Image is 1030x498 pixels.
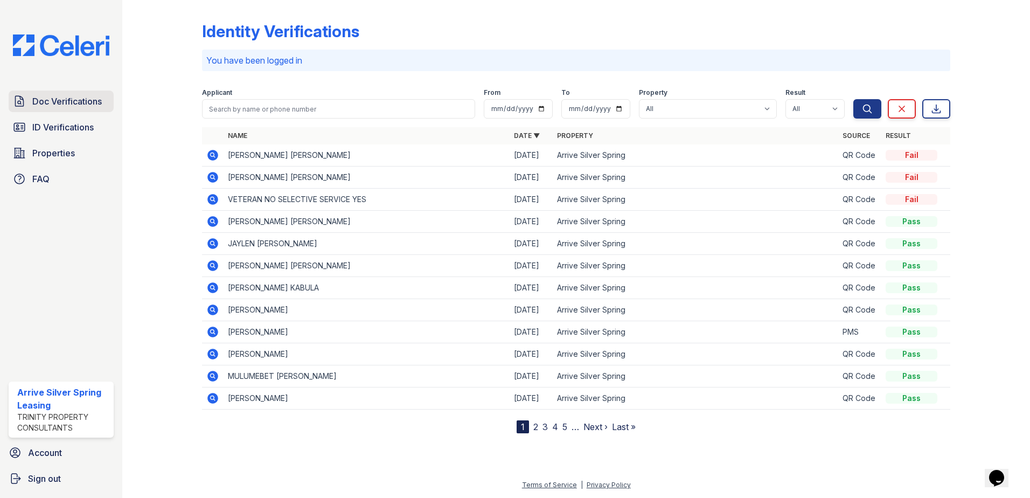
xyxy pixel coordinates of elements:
td: QR Code [838,343,881,365]
span: … [572,420,579,433]
td: QR Code [838,233,881,255]
td: QR Code [838,365,881,388]
iframe: chat widget [985,455,1019,487]
td: [PERSON_NAME] [224,343,510,365]
td: [DATE] [510,299,553,321]
div: Pass [886,393,937,404]
div: Fail [886,194,937,205]
span: ID Verifications [32,121,94,134]
td: [PERSON_NAME] [PERSON_NAME] [224,144,510,167]
td: [PERSON_NAME] [224,299,510,321]
td: [PERSON_NAME] [PERSON_NAME] [224,167,510,189]
a: Privacy Policy [587,481,631,489]
a: 5 [562,421,567,432]
div: Pass [886,260,937,271]
td: Arrive Silver Spring [553,321,839,343]
a: 4 [552,421,558,432]
td: [PERSON_NAME] [PERSON_NAME] [224,255,510,277]
td: Arrive Silver Spring [553,343,839,365]
td: Arrive Silver Spring [553,211,839,233]
td: VETERAN NO SELECTIVE SERVICE YES [224,189,510,211]
td: QR Code [838,255,881,277]
td: [DATE] [510,343,553,365]
td: Arrive Silver Spring [553,255,839,277]
div: Pass [886,216,937,227]
td: QR Code [838,211,881,233]
span: FAQ [32,172,50,185]
td: QR Code [838,388,881,410]
div: 1 [517,420,529,433]
td: [DATE] [510,189,553,211]
td: Arrive Silver Spring [553,388,839,410]
a: Source [843,132,870,140]
div: Identity Verifications [202,22,359,41]
td: MULUMEBET [PERSON_NAME] [224,365,510,388]
div: | [581,481,583,489]
a: Property [557,132,593,140]
a: Properties [9,142,114,164]
td: [DATE] [510,144,553,167]
td: QR Code [838,299,881,321]
td: Arrive Silver Spring [553,277,839,299]
td: [PERSON_NAME] [224,388,510,410]
a: Result [886,132,911,140]
a: Sign out [4,468,118,489]
a: Doc Verifications [9,91,114,112]
div: Arrive Silver Spring Leasing [17,386,109,412]
span: Doc Verifications [32,95,102,108]
td: PMS [838,321,881,343]
input: Search by name or phone number [202,99,475,119]
label: To [561,88,570,97]
td: Arrive Silver Spring [553,233,839,255]
td: Arrive Silver Spring [553,167,839,189]
div: Trinity Property Consultants [17,412,109,433]
td: Arrive Silver Spring [553,299,839,321]
td: JAYLEN [PERSON_NAME] [224,233,510,255]
td: [DATE] [510,211,553,233]
img: CE_Logo_Blue-a8612792a0a2168367f1c8372b55b34899dd931a85d93a1a3d3e32e68fde9ad4.png [4,34,118,56]
td: QR Code [838,167,881,189]
a: FAQ [9,168,114,190]
div: Pass [886,371,937,382]
div: Fail [886,150,937,161]
label: Applicant [202,88,232,97]
span: Sign out [28,472,61,485]
a: Terms of Service [522,481,577,489]
label: Result [785,88,805,97]
td: QR Code [838,189,881,211]
td: [PERSON_NAME] KABULA [224,277,510,299]
p: You have been logged in [206,54,946,67]
div: Pass [886,238,937,249]
div: Pass [886,349,937,359]
td: QR Code [838,144,881,167]
a: 2 [533,421,538,432]
td: [DATE] [510,277,553,299]
a: Name [228,132,247,140]
a: Date ▼ [514,132,540,140]
td: QR Code [838,277,881,299]
a: ID Verifications [9,116,114,138]
td: Arrive Silver Spring [553,189,839,211]
a: Next › [583,421,608,432]
div: Pass [886,282,937,293]
div: Pass [886,305,937,315]
td: [PERSON_NAME] [224,321,510,343]
span: Account [28,446,62,459]
td: [DATE] [510,167,553,189]
span: Properties [32,147,75,160]
a: Account [4,442,118,464]
div: Fail [886,172,937,183]
td: [DATE] [510,255,553,277]
td: [DATE] [510,321,553,343]
td: Arrive Silver Spring [553,365,839,388]
td: [DATE] [510,365,553,388]
a: Last » [612,421,636,432]
a: 3 [542,421,548,432]
div: Pass [886,327,937,337]
td: [DATE] [510,388,553,410]
td: [PERSON_NAME] [PERSON_NAME] [224,211,510,233]
label: From [484,88,500,97]
label: Property [639,88,667,97]
td: [DATE] [510,233,553,255]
